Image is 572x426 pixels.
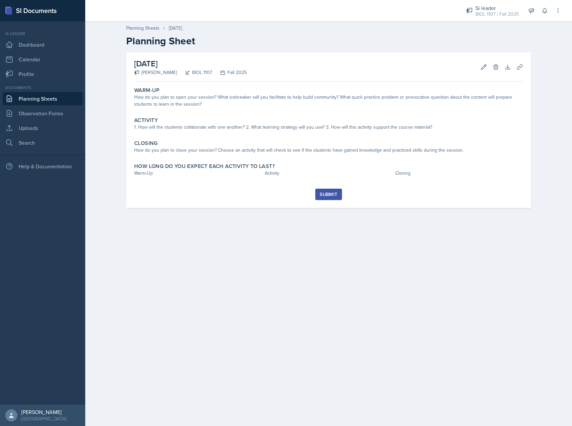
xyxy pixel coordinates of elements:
div: Submit [320,192,337,197]
div: How do you plan to close your session? Choose an activity that will check to see if the students ... [134,147,523,154]
label: Warm-Up [134,87,160,94]
h2: Planning Sheet [126,35,531,47]
a: Uploads [3,121,83,135]
a: Observation Forms [3,107,83,120]
div: Documents [3,85,83,91]
h2: [DATE] [134,58,247,70]
div: BIOL 1107 [177,69,212,76]
div: [PERSON_NAME] [21,409,66,415]
a: Dashboard [3,38,83,51]
button: Submit [315,189,342,200]
div: BIOL 1107 / Fall 2025 [475,11,519,18]
div: Activity [265,170,393,177]
a: Search [3,136,83,149]
div: Closing [395,170,523,177]
div: [DATE] [169,25,182,32]
div: 1. How will the students collaborate with one another? 2. What learning strategy will you use? 3.... [134,124,523,131]
label: Activity [134,117,158,124]
a: Planning Sheets [126,25,159,32]
div: Help & Documentation [3,160,83,173]
div: [PERSON_NAME] [134,69,177,76]
div: Si leader [3,31,83,37]
div: Warm-Up [134,170,262,177]
label: How long do you expect each activity to last? [134,163,275,170]
div: [GEOGRAPHIC_DATA] [21,415,66,422]
a: Calendar [3,53,83,66]
div: Fall 2025 [212,69,247,76]
a: Profile [3,67,83,81]
label: Closing [134,140,158,147]
a: Planning Sheets [3,92,83,105]
div: How do you plan to open your session? What icebreaker will you facilitate to help build community... [134,94,523,108]
div: Si leader [475,4,519,12]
